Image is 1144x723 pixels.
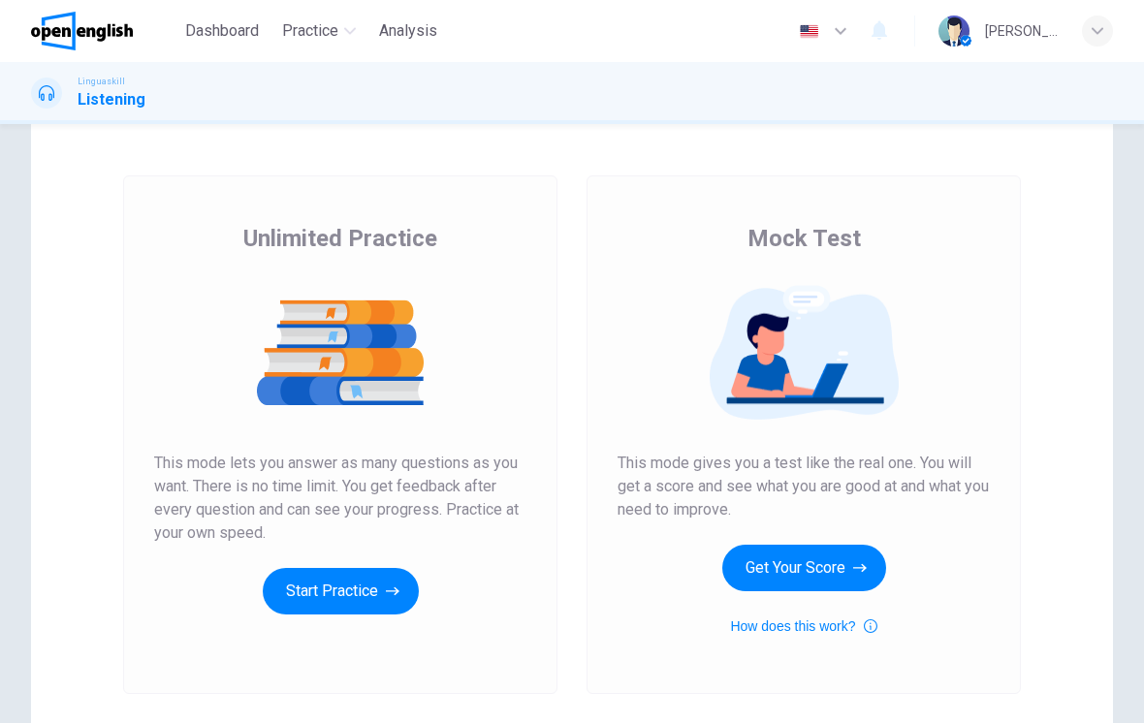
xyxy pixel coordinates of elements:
[177,14,267,48] button: Dashboard
[78,75,125,88] span: Linguaskill
[274,14,364,48] button: Practice
[154,452,526,545] span: This mode lets you answer as many questions as you want. There is no time limit. You get feedback...
[938,16,969,47] img: Profile picture
[31,12,177,50] a: OpenEnglish logo
[31,12,133,50] img: OpenEnglish logo
[985,19,1059,43] div: [PERSON_NAME]
[371,14,445,48] button: Analysis
[618,452,990,521] span: This mode gives you a test like the real one. You will get a score and see what you are good at a...
[747,223,861,254] span: Mock Test
[379,19,437,43] span: Analysis
[78,88,145,111] h1: Listening
[797,24,821,39] img: en
[730,614,876,638] button: How does this work?
[282,19,338,43] span: Practice
[243,223,437,254] span: Unlimited Practice
[185,19,259,43] span: Dashboard
[263,568,419,614] button: Start Practice
[722,545,886,591] button: Get Your Score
